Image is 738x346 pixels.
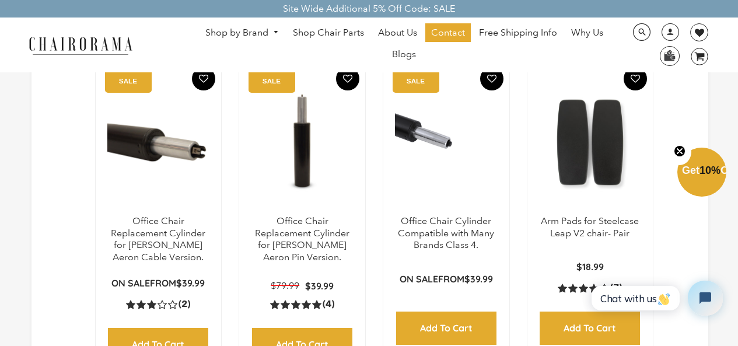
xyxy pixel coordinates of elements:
[111,277,150,289] strong: On Sale
[188,23,620,67] nav: DesktopNavigation
[400,273,493,285] p: from
[107,69,210,215] img: Office Chair Replacement Cylinder for Herman Miller Aeron Cable Version. - chairorama
[111,215,205,263] a: Office Chair Replacement Cylinder for [PERSON_NAME] Aeron Cable Version.
[540,312,640,345] input: Add to Cart
[668,138,691,165] button: Close teaser
[179,298,190,310] span: (2)
[119,77,137,85] text: SALE
[407,77,425,85] text: SALE
[111,277,205,289] p: from
[395,69,498,215] img: Office Chair Cylinder Compatible with Many Brands Class 4. - chairorama
[473,23,563,42] a: Free Shipping Info
[176,277,205,289] span: $39.99
[305,280,334,292] span: $39.99
[255,215,349,263] a: Office Chair Replacement Cylinder for [PERSON_NAME] Aeron Pin Version.
[624,67,647,90] button: Add To Wishlist
[263,77,281,85] text: SALE
[22,35,139,55] img: chairorama
[541,215,639,239] a: Arm Pads for Steelcase Leap V2 chair- Pair
[480,67,503,90] button: Add To Wishlist
[107,69,210,215] a: Office Chair Replacement Cylinder for Herman Miller Aeron Cable Version. - chairorama Office Chai...
[251,69,354,215] img: Office Chair Replacement Cylinder for Herman Miller Aeron Pin Version. - chairorama
[400,273,438,285] strong: On Sale
[398,215,494,251] a: Office Chair Cylinder Compatible with Many Brands Class 4.
[271,280,299,291] span: $79.99
[576,261,604,272] span: $18.99
[660,47,678,64] img: WhatsApp_Image_2024-07-12_at_16.23.01.webp
[565,23,609,42] a: Why Us
[431,27,465,39] span: Contact
[323,298,334,310] span: (4)
[126,298,190,310] a: 3.0 rating (2 votes)
[425,23,471,42] a: Contact
[287,23,370,42] a: Shop Chair Parts
[251,69,354,215] a: Office Chair Replacement Cylinder for Herman Miller Aeron Pin Version. - chairorama Office Chair ...
[270,298,334,310] a: 5.0 rating (4 votes)
[372,23,423,42] a: About Us
[378,27,417,39] span: About Us
[293,27,364,39] span: Shop Chair Parts
[192,67,215,90] button: Add To Wishlist
[200,24,285,42] a: Shop by Brand
[386,45,422,64] a: Blogs
[571,27,603,39] span: Why Us
[558,282,622,294] a: 4.4 rating (7 votes)
[336,67,359,90] button: Add To Wishlist
[539,69,642,215] a: Arm Pads for Steelcase Leap V2 chair- Pair - chairorama Arm Pads for Steelcase Leap V2 chair- Pai...
[392,48,416,61] span: Blogs
[699,165,720,176] span: 10%
[464,273,493,285] span: $39.99
[677,149,726,198] div: Get10%OffClose teaser
[479,27,557,39] span: Free Shipping Info
[395,69,498,215] a: Office Chair Cylinder Compatible with Many Brands Class 4. - chairorama Office Chair Cylinder Com...
[539,69,642,215] img: Arm Pads for Steelcase Leap V2 chair- Pair - chairorama
[582,271,733,326] iframe: Tidio Chat
[396,312,496,345] input: Add to Cart
[682,165,736,176] span: Get Off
